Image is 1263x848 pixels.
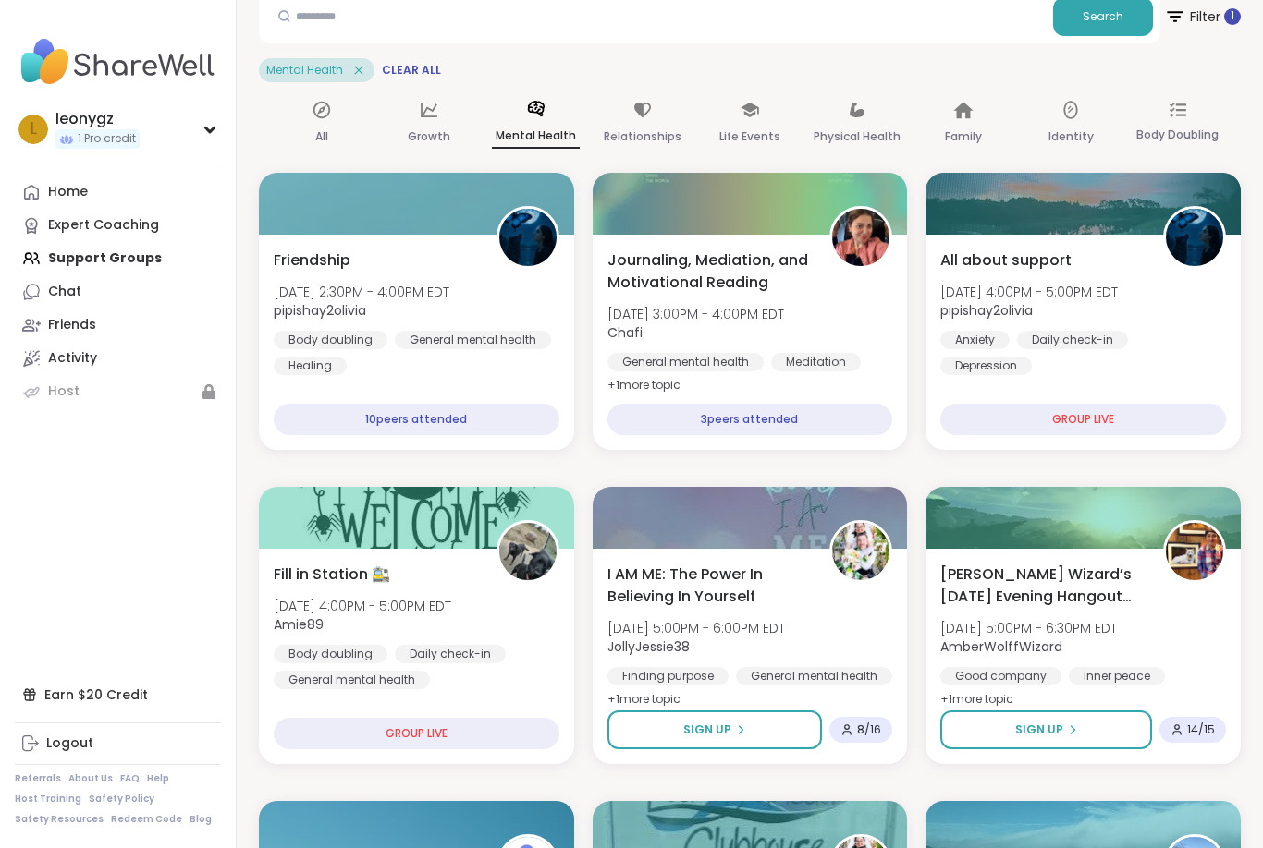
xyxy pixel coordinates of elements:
[395,645,506,663] div: Daily check-in
[382,63,441,78] span: Clear All
[940,301,1033,320] b: pipishay2olivia
[940,331,1010,349] div: Anxiety
[274,404,559,435] div: 10 peers attended
[940,637,1062,656] b: AmberWolffWizard
[1069,667,1165,685] div: Inner peace
[814,126,901,148] p: Physical Health
[274,283,449,301] span: [DATE] 2:30PM - 4:00PM EDT
[395,331,551,349] div: General mental health
[940,404,1226,435] div: GROUP LIVE
[111,813,182,826] a: Redeem Code
[945,126,982,148] p: Family
[46,734,93,753] div: Logout
[48,382,80,401] div: Host
[15,342,221,375] a: Activity
[832,523,889,580] img: JollyJessie38
[266,63,343,78] span: Mental Health
[31,117,37,141] span: l
[190,813,212,826] a: Blog
[274,357,347,375] div: Healing
[15,309,221,342] a: Friends
[1015,721,1063,738] span: Sign Up
[15,772,61,785] a: Referrals
[607,404,893,435] div: 3 peers attended
[15,793,81,806] a: Host Training
[315,126,328,148] p: All
[940,710,1152,749] button: Sign Up
[274,301,366,320] b: pipishay2olivia
[607,323,643,342] b: Chafi
[607,305,784,323] span: [DATE] 3:00PM - 4:00PM EDT
[48,316,96,334] div: Friends
[832,209,889,266] img: Chafi
[940,563,1143,608] span: [PERSON_NAME] Wizard’s [DATE] Evening Hangout Den 🐺🪄
[940,249,1072,272] span: All about support
[15,678,221,711] div: Earn $20 Credit
[607,249,810,294] span: Journaling, Mediation, and Motivational Reading
[15,30,221,94] img: ShareWell Nav Logo
[274,718,559,749] div: GROUP LIVE
[15,209,221,242] a: Expert Coaching
[607,353,764,371] div: General mental health
[15,727,221,760] a: Logout
[147,772,169,785] a: Help
[940,283,1118,301] span: [DATE] 4:00PM - 5:00PM EDT
[492,125,580,149] p: Mental Health
[604,126,681,148] p: Relationships
[274,331,387,349] div: Body doubling
[1187,722,1215,737] span: 14 / 15
[1017,331,1128,349] div: Daily check-in
[1231,8,1234,24] span: 1
[274,249,350,272] span: Friendship
[607,563,810,608] span: I AM ME: The Power In Believing In Yourself
[274,645,387,663] div: Body doubling
[940,667,1061,685] div: Good company
[48,216,159,235] div: Expert Coaching
[607,619,785,637] span: [DATE] 5:00PM - 6:00PM EDT
[15,375,221,408] a: Host
[857,722,881,737] span: 8 / 16
[499,523,557,580] img: Amie89
[719,126,780,148] p: Life Events
[15,176,221,209] a: Home
[1166,523,1223,580] img: AmberWolffWizard
[940,619,1117,637] span: [DATE] 5:00PM - 6:30PM EDT
[607,667,729,685] div: Finding purpose
[1048,126,1094,148] p: Identity
[1136,124,1219,146] p: Body Doubling
[15,275,221,309] a: Chat
[48,349,97,368] div: Activity
[274,563,390,586] span: Fill in Station 🚉
[499,209,557,266] img: pipishay2olivia
[15,813,104,826] a: Safety Resources
[1083,8,1123,25] span: Search
[1166,209,1223,266] img: pipishay2olivia
[607,637,690,656] b: JollyJessie38
[940,357,1032,375] div: Depression
[274,615,324,634] b: Amie89
[736,667,892,685] div: General mental health
[55,109,140,129] div: leonygz
[607,710,823,749] button: Sign Up
[408,126,450,148] p: Growth
[274,671,430,689] div: General mental health
[771,353,861,371] div: Meditation
[274,597,451,615] span: [DATE] 4:00PM - 5:00PM EDT
[683,721,731,738] span: Sign Up
[120,772,140,785] a: FAQ
[68,772,113,785] a: About Us
[48,283,81,301] div: Chat
[89,793,154,806] a: Safety Policy
[78,131,136,147] span: 1 Pro credit
[48,183,88,201] div: Home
